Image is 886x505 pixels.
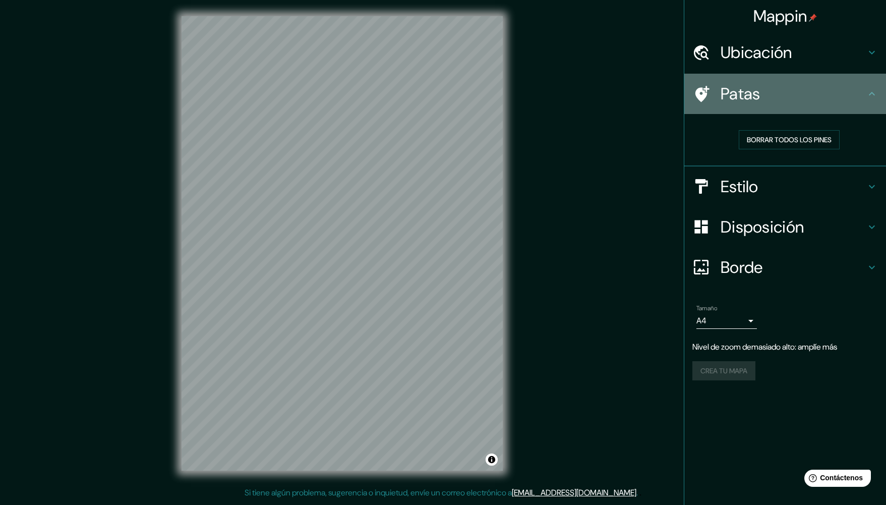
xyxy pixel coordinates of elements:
[684,247,886,288] div: Borde
[636,487,638,498] font: .
[696,315,706,326] font: A4
[684,207,886,247] div: Disposición
[721,176,758,197] font: Estilo
[684,32,886,73] div: Ubicación
[721,216,804,238] font: Disposición
[639,487,641,498] font: .
[796,466,875,494] iframe: Lanzador de widgets de ayuda
[182,16,503,471] canvas: Mapa
[684,166,886,207] div: Estilo
[721,257,763,278] font: Borde
[638,487,639,498] font: .
[512,487,636,498] a: [EMAIL_ADDRESS][DOMAIN_NAME]
[753,6,807,27] font: Mappin
[486,454,498,466] button: Activar o desactivar atribución
[692,342,837,352] font: Nivel de zoom demasiado alto: amplíe más
[721,83,760,104] font: Patas
[696,313,757,329] div: A4
[747,135,832,144] font: Borrar todos los pines
[739,130,840,149] button: Borrar todos los pines
[245,487,512,498] font: Si tiene algún problema, sugerencia o inquietud, envíe un correo electrónico a
[684,74,886,114] div: Patas
[721,42,792,63] font: Ubicación
[696,304,717,312] font: Tamaño
[809,14,817,22] img: pin-icon.png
